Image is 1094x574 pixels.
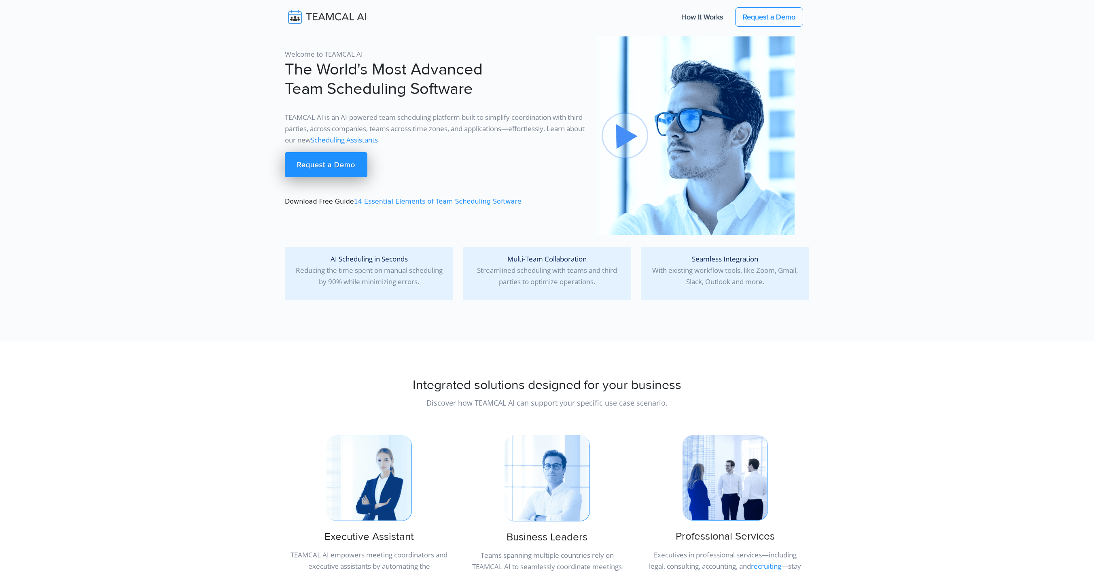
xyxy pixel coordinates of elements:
[285,397,809,408] p: Discover how TEAMCAL AI can support your specific use case scenario.
[285,378,809,393] h2: Integrated solutions designed for your business
[683,435,767,520] img: pic
[331,254,408,264] span: AI Scheduling in Seconds
[311,135,378,145] a: Scheduling Assistants
[505,435,589,521] img: pic
[285,531,453,543] h3: Executive Assistant
[469,253,625,287] p: Streamlined scheduling with teams and third parties to optimize operations.
[641,530,809,543] h3: Professional Services
[285,49,587,60] p: Welcome to TEAMCAL AI
[692,254,758,264] span: Seamless Integration
[280,36,592,235] div: Download Free Guide
[463,531,631,544] h3: Business Leaders
[735,7,803,27] a: Request a Demo
[291,253,447,287] p: Reducing the time spent on manual scheduling by 90% while minimizing errors.
[327,435,411,520] img: pic
[285,152,367,177] a: Request a Demo
[596,36,795,235] img: pic
[751,561,781,571] a: recruiting
[285,60,587,99] h1: The World's Most Advanced Team Scheduling Software
[354,198,522,205] a: 14 Essential Elements of Team Scheduling Software
[673,9,731,26] a: How It Works
[285,112,587,146] p: TEAMCAL AI is an AI-powered team scheduling platform built to simplify coordination with third pa...
[647,253,803,287] p: With existing workflow tools, like Zoom, Gmail, Slack, Outlook and more.
[507,254,587,264] span: Multi-Team Collaboration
